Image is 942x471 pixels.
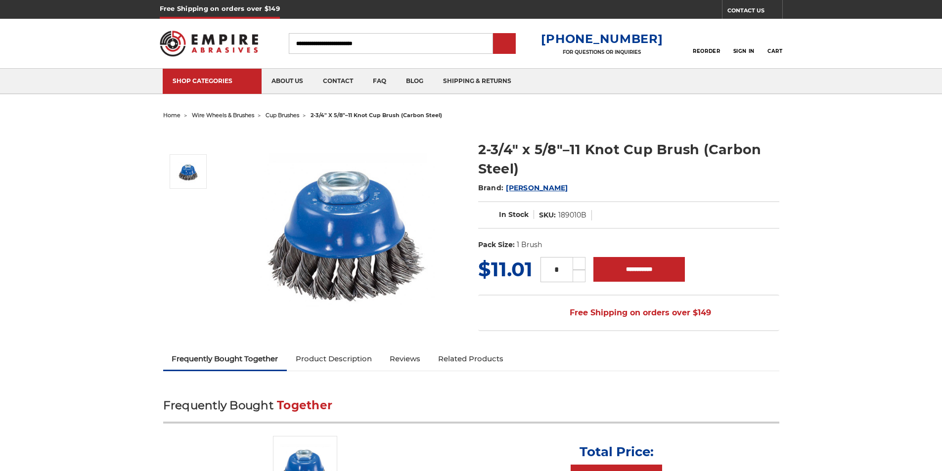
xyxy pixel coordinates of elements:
[517,240,542,250] dd: 1 Brush
[478,240,515,250] dt: Pack Size:
[160,24,259,63] img: Empire Abrasives
[163,348,287,370] a: Frequently Bought Together
[277,398,332,412] span: Together
[313,69,363,94] a: contact
[541,32,663,46] a: [PHONE_NUMBER]
[266,112,299,119] a: cup brushes
[546,303,711,323] span: Free Shipping on orders over $149
[767,33,782,54] a: Cart
[693,33,720,54] a: Reorder
[478,140,779,178] h1: 2-3/4″ x 5/8″–11 Knot Cup Brush (Carbon Steel)
[381,348,429,370] a: Reviews
[539,210,556,220] dt: SKU:
[580,444,654,460] p: Total Price:
[192,112,254,119] a: wire wheels & brushes
[494,34,514,54] input: Submit
[693,48,720,54] span: Reorder
[363,69,396,94] a: faq
[727,5,782,19] a: CONTACT US
[429,348,512,370] a: Related Products
[176,159,201,184] img: 2-3/4″ x 5/8″–11 Knot Cup Brush (Carbon Steel)
[499,210,529,219] span: In Stock
[248,129,446,327] img: 2-3/4″ x 5/8″–11 Knot Cup Brush (Carbon Steel)
[163,398,273,412] span: Frequently Bought
[541,49,663,55] p: FOR QUESTIONS OR INQUIRIES
[433,69,521,94] a: shipping & returns
[262,69,313,94] a: about us
[733,48,755,54] span: Sign In
[396,69,433,94] a: blog
[311,112,442,119] span: 2-3/4″ x 5/8″–11 knot cup brush (carbon steel)
[163,112,180,119] a: home
[287,348,381,370] a: Product Description
[558,210,586,220] dd: 189010B
[478,183,504,192] span: Brand:
[173,77,252,85] div: SHOP CATEGORIES
[767,48,782,54] span: Cart
[506,183,568,192] a: [PERSON_NAME]
[478,257,533,281] span: $11.01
